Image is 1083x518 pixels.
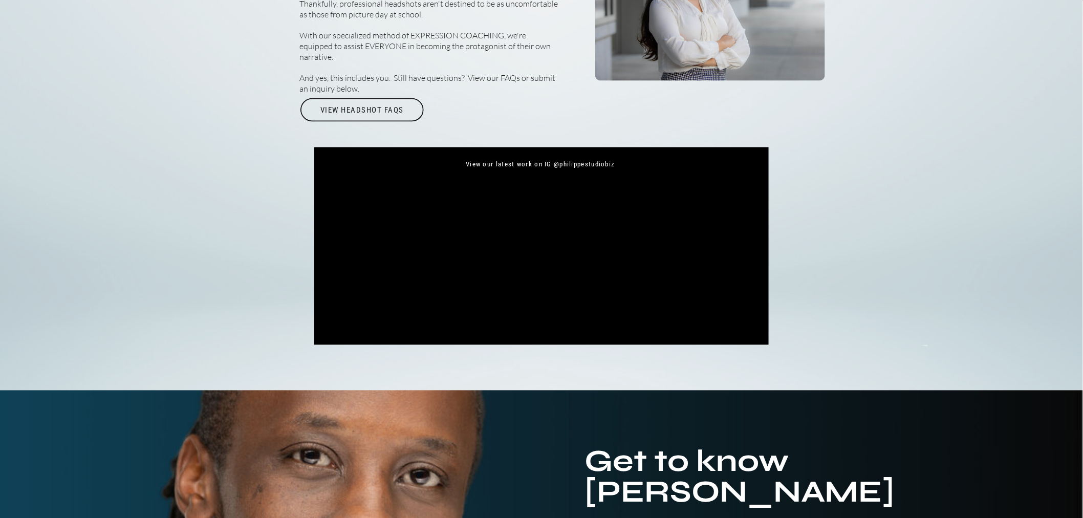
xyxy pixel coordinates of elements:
h2: Get to know [PERSON_NAME] [584,446,836,514]
a: View our latest work on IG @philippestudiobiz [440,161,641,173]
a: Corporate Brand Photo + Video [558,35,616,53]
a: View Headshot FAQs [299,98,425,122]
a: HOME [558,14,602,24]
